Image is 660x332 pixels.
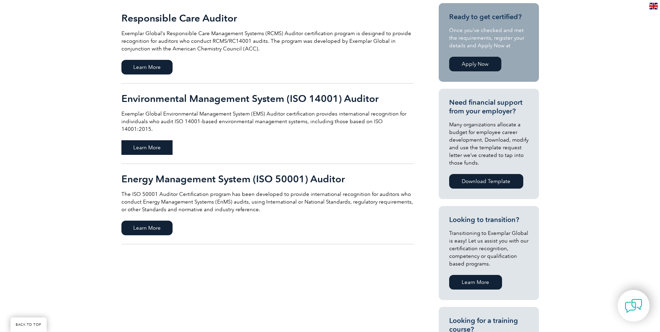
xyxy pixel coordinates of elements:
[449,275,502,290] a: Learn More
[121,190,414,213] p: The ISO 50001 Auditor Certification program has been developed to provide international recogniti...
[121,221,173,235] span: Learn More
[121,3,414,84] a: Responsible Care Auditor Exemplar Global’s Responsible Care Management Systems (RCMS) Auditor cer...
[625,297,642,315] img: contact-chat.png
[449,26,528,49] p: Once you’ve checked and met the requirements, register your details and Apply Now at
[10,317,47,332] a: BACK TO TOP
[121,164,414,244] a: Energy Management System (ISO 50001) Auditor The ISO 50001 Auditor Certification program has been...
[121,60,173,74] span: Learn More
[449,215,528,224] h3: Looking to transition?
[121,13,414,24] h2: Responsible Care Auditor
[121,30,414,53] p: Exemplar Global’s Responsible Care Management Systems (RCMS) Auditor certification program is des...
[121,110,414,133] p: Exemplar Global Environmental Management System (EMS) Auditor certification provides internationa...
[121,140,173,155] span: Learn More
[121,173,414,184] h2: Energy Management System (ISO 50001) Auditor
[449,57,501,71] a: Apply Now
[449,229,528,268] p: Transitioning to Exemplar Global is easy! Let us assist you with our certification recognition, c...
[121,84,414,164] a: Environmental Management System (ISO 14001) Auditor Exemplar Global Environmental Management Syst...
[449,174,523,189] a: Download Template
[449,13,528,21] h3: Ready to get certified?
[121,93,414,104] h2: Environmental Management System (ISO 14001) Auditor
[649,3,658,9] img: en
[449,121,528,167] p: Many organizations allocate a budget for employee career development. Download, modify and use th...
[449,98,528,116] h3: Need financial support from your employer?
